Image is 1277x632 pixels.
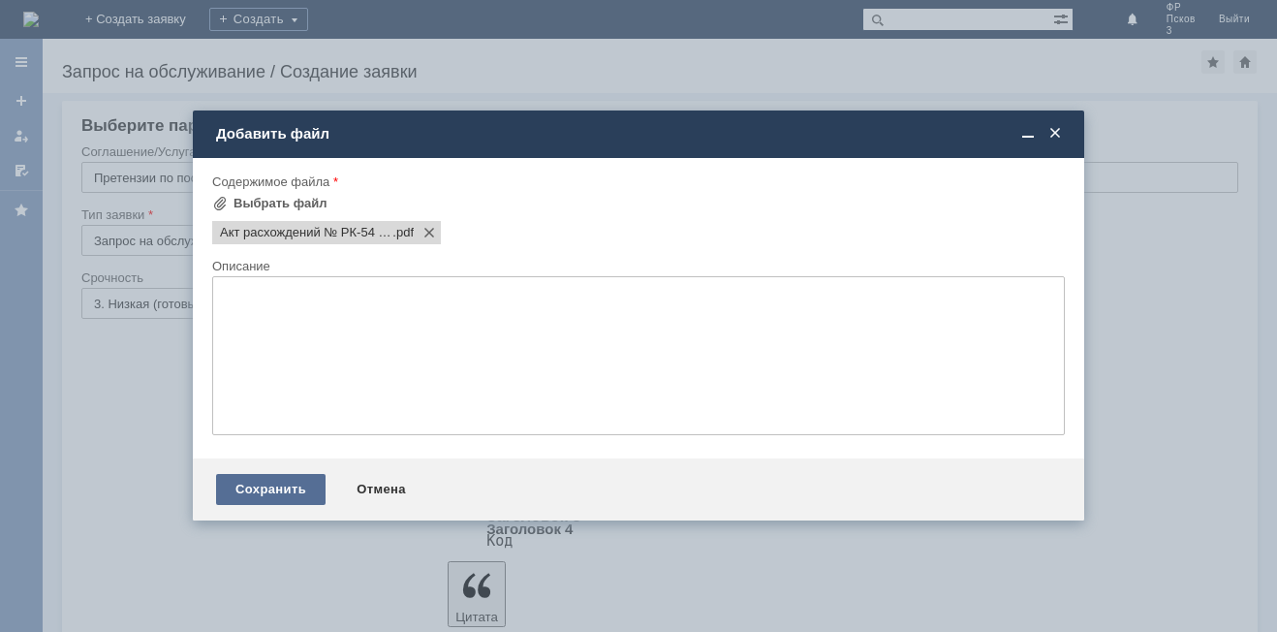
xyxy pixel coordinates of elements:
div: Содержимое файла [212,175,1061,188]
div: Добавить файл [216,125,1065,142]
span: Акт расхождений № РК-54 от 04.09.2025.pdf [220,225,392,240]
div: Выбрать файл [234,196,327,211]
span: Закрыть [1045,125,1065,142]
span: Свернуть (Ctrl + M) [1018,125,1038,142]
span: Акт расхождений № РК-54 от 04.09.2025.pdf [392,225,414,240]
div: Направляем акт расхождений по УПД №ФТТ2-9004 от [DATE] (расходная накладная ФТТ2-10464 от [DATE]) [8,23,283,70]
div: Добрый день! [8,8,283,23]
div: Описание [212,260,1061,272]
